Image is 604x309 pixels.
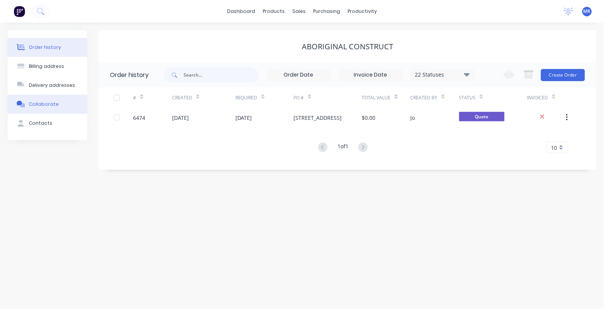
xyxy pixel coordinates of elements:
div: Jo [411,114,415,122]
div: Order history [29,44,61,51]
div: 22 Statuses [411,71,474,79]
button: Order history [8,38,87,57]
span: MR [584,8,591,15]
input: Search... [184,67,259,83]
div: Created [172,94,192,101]
span: 10 [551,144,557,152]
div: Created By [411,87,459,108]
div: # [133,87,172,108]
div: Contacts [29,120,52,127]
div: Status [459,87,527,108]
div: Required [235,94,257,101]
div: Invoiced [527,94,548,101]
input: Order Date [267,69,330,81]
div: [DATE] [172,114,189,122]
div: Total Value [362,94,391,101]
div: Status [459,94,476,101]
div: $0.00 [362,114,375,122]
button: Collaborate [8,95,87,114]
button: Create Order [541,69,585,81]
div: [STREET_ADDRESS] [294,114,342,122]
a: dashboard [223,6,259,17]
div: productivity [344,6,381,17]
div: PO # [294,87,362,108]
div: Created [172,87,235,108]
span: Quote [459,112,505,121]
div: # [133,94,136,101]
div: Required [235,87,294,108]
div: 1 of 1 [337,142,348,153]
button: Billing address [8,57,87,76]
button: Delivery addresses [8,76,87,95]
div: Billing address [29,63,64,70]
div: Delivery addresses [29,82,75,89]
div: [DATE] [235,114,252,122]
div: Order history [110,71,149,80]
img: Factory [14,6,25,17]
button: Contacts [8,114,87,133]
div: products [259,6,289,17]
div: 6474 [133,114,145,122]
div: Collaborate [29,101,59,108]
input: Invoice Date [339,69,402,81]
div: sales [289,6,309,17]
div: Aboriginal Construct [302,42,393,51]
div: Created By [411,94,438,101]
div: Invoiced [527,87,566,108]
div: purchasing [309,6,344,17]
div: PO # [294,94,304,101]
div: Total Value [362,87,410,108]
